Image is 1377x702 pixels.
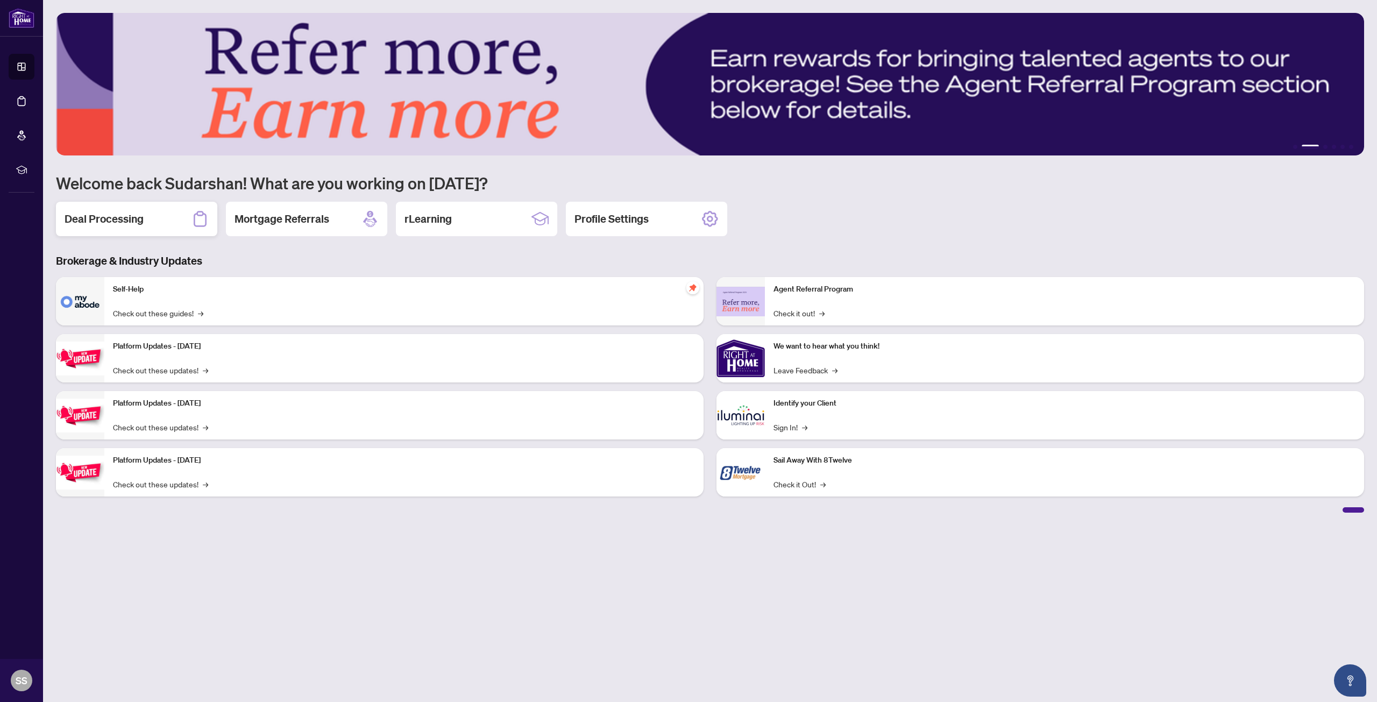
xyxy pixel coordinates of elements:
h2: Profile Settings [574,211,649,226]
button: 3 [1323,145,1328,149]
img: Platform Updates - June 23, 2025 [56,456,104,490]
a: Check out these updates!→ [113,364,208,376]
span: → [802,421,807,433]
button: 1 [1293,145,1297,149]
img: Slide 1 [56,13,1364,155]
p: Identify your Client [773,398,1355,409]
button: 4 [1332,145,1336,149]
button: Open asap [1334,664,1366,697]
span: → [820,478,826,490]
button: 2 [1302,145,1319,149]
span: → [203,478,208,490]
img: Platform Updates - July 8, 2025 [56,399,104,432]
img: Identify your Client [716,391,765,439]
img: logo [9,8,34,28]
a: Check it Out!→ [773,478,826,490]
p: Self-Help [113,283,695,295]
p: Platform Updates - [DATE] [113,455,695,466]
span: → [203,364,208,376]
span: → [819,307,825,319]
h2: Deal Processing [65,211,144,226]
a: Leave Feedback→ [773,364,837,376]
img: We want to hear what you think! [716,334,765,382]
a: Check out these guides!→ [113,307,203,319]
img: Sail Away With 8Twelve [716,448,765,497]
span: → [832,364,837,376]
a: Check out these updates!→ [113,421,208,433]
p: Platform Updates - [DATE] [113,398,695,409]
span: → [198,307,203,319]
button: 6 [1349,145,1353,149]
a: Check out these updates!→ [113,478,208,490]
img: Agent Referral Program [716,287,765,316]
a: Check it out!→ [773,307,825,319]
img: Platform Updates - July 21, 2025 [56,342,104,375]
p: Agent Referral Program [773,283,1355,295]
h1: Welcome back Sudarshan! What are you working on [DATE]? [56,173,1364,193]
p: Platform Updates - [DATE] [113,341,695,352]
span: pushpin [686,281,699,294]
h2: Mortgage Referrals [235,211,329,226]
h3: Brokerage & Industry Updates [56,253,1364,268]
img: Self-Help [56,277,104,325]
span: → [203,421,208,433]
p: We want to hear what you think! [773,341,1355,352]
a: Sign In!→ [773,421,807,433]
button: 5 [1340,145,1345,149]
h2: rLearning [404,211,452,226]
p: Sail Away With 8Twelve [773,455,1355,466]
span: SS [16,673,27,688]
